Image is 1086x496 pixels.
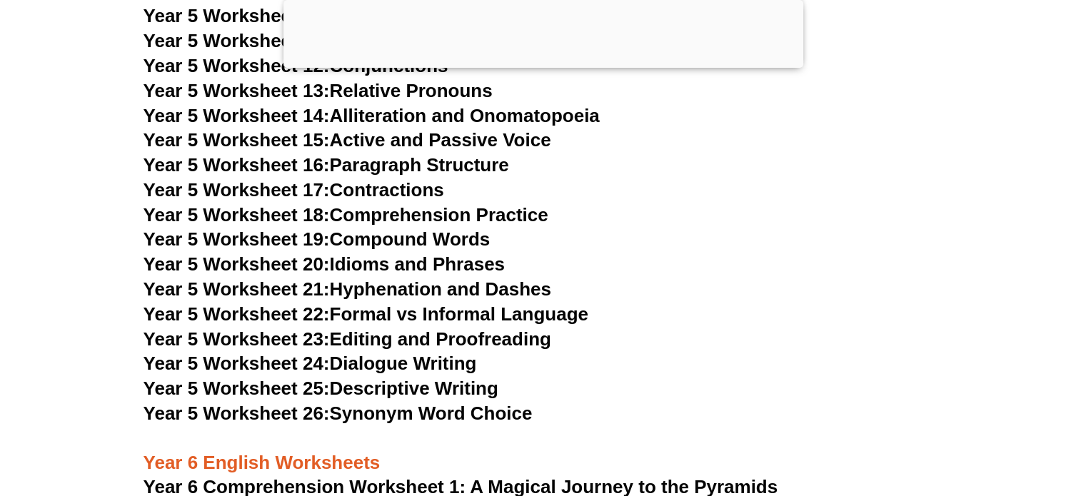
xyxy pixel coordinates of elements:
[144,204,330,226] span: Year 5 Worksheet 18:
[144,154,509,176] a: Year 5 Worksheet 16:Paragraph Structure
[144,328,330,350] span: Year 5 Worksheet 23:
[144,55,330,76] span: Year 5 Worksheet 12:
[144,328,551,350] a: Year 5 Worksheet 23:Editing and Proofreading
[144,5,330,26] span: Year 5 Worksheet 10:
[144,303,330,325] span: Year 5 Worksheet 22:
[144,427,943,475] h3: Year 6 English Worksheets
[144,30,442,51] a: Year 5 Worksheet 11:Prepositions
[144,253,330,275] span: Year 5 Worksheet 20:
[144,378,330,399] span: Year 5 Worksheet 25:
[144,179,330,201] span: Year 5 Worksheet 17:
[144,378,498,399] a: Year 5 Worksheet 25:Descriptive Writing
[144,204,548,226] a: Year 5 Worksheet 18:Comprehension Practice
[144,129,551,151] a: Year 5 Worksheet 15:Active and Passive Voice
[144,228,491,250] a: Year 5 Worksheet 19:Compound Words
[144,5,545,26] a: Year 5 Worksheet 10:Subject-Verb Agreement
[144,253,505,275] a: Year 5 Worksheet 20:Idioms and Phrases
[848,335,1086,496] iframe: Chat Widget
[144,353,330,374] span: Year 5 Worksheet 24:
[144,154,330,176] span: Year 5 Worksheet 16:
[144,228,330,250] span: Year 5 Worksheet 19:
[144,80,493,101] a: Year 5 Worksheet 13:Relative Pronouns
[144,105,330,126] span: Year 5 Worksheet 14:
[144,278,330,300] span: Year 5 Worksheet 21:
[144,303,588,325] a: Year 5 Worksheet 22:Formal vs Informal Language
[144,55,448,76] a: Year 5 Worksheet 12:Conjunctions
[144,278,551,300] a: Year 5 Worksheet 21:Hyphenation and Dashes
[144,353,477,374] a: Year 5 Worksheet 24:Dialogue Writing
[144,30,330,51] span: Year 5 Worksheet 11:
[144,403,533,424] a: Year 5 Worksheet 26:Synonym Word Choice
[144,80,330,101] span: Year 5 Worksheet 13:
[144,179,444,201] a: Year 5 Worksheet 17:Contractions
[144,105,600,126] a: Year 5 Worksheet 14:Alliteration and Onomatopoeia
[144,403,330,424] span: Year 5 Worksheet 26:
[144,129,330,151] span: Year 5 Worksheet 15:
